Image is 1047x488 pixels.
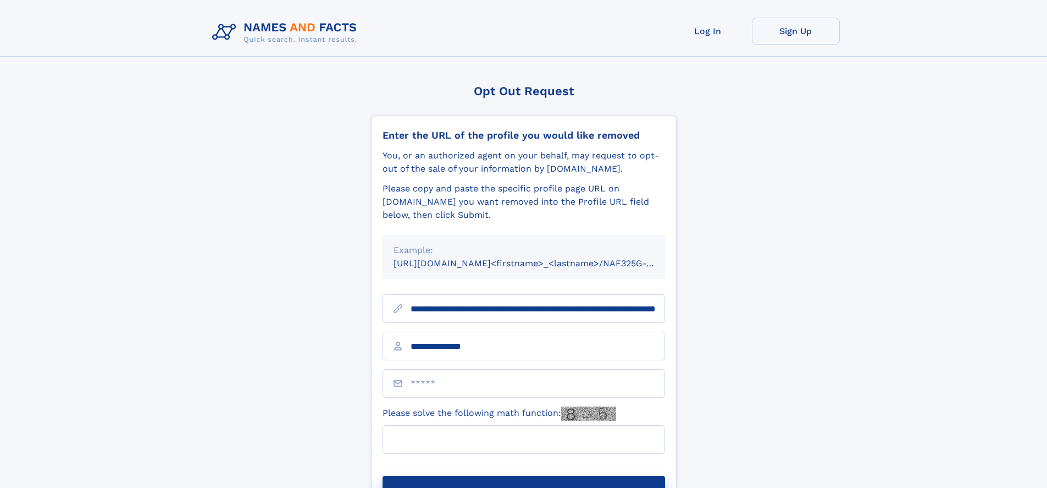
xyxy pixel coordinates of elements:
img: Logo Names and Facts [208,18,366,47]
div: You, or an authorized agent on your behalf, may request to opt-out of the sale of your informatio... [383,149,665,176]
div: Opt Out Request [371,84,677,98]
div: Example: [394,244,654,257]
a: Sign Up [752,18,840,45]
a: Log In [664,18,752,45]
div: Please copy and paste the specific profile page URL on [DOMAIN_NAME] you want removed into the Pr... [383,182,665,222]
div: Enter the URL of the profile you would like removed [383,129,665,141]
label: Please solve the following math function: [383,407,616,421]
small: [URL][DOMAIN_NAME]<firstname>_<lastname>/NAF325G-xxxxxxxx [394,258,686,268]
